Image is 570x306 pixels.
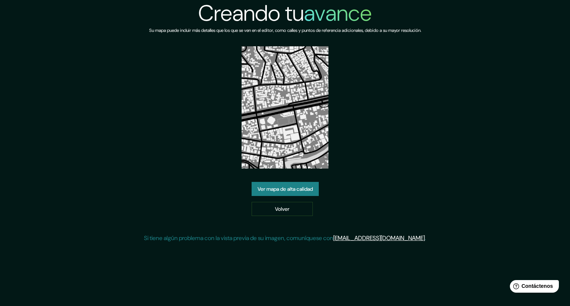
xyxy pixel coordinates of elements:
[242,46,328,169] img: vista previa del mapa creado
[144,234,333,242] font: Si tiene algún problema con la vista previa de su imagen, comuníquese con
[258,186,313,193] font: Ver mapa de alta calidad
[333,234,425,242] a: [EMAIL_ADDRESS][DOMAIN_NAME]
[504,277,562,298] iframe: Lanzador de widgets de ayuda
[252,202,313,216] a: Volver
[275,206,289,212] font: Volver
[252,182,319,196] a: Ver mapa de alta calidad
[425,234,426,242] font: .
[149,27,421,33] font: Su mapa puede incluir más detalles que los que se ven en el editor, como calles y puntos de refer...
